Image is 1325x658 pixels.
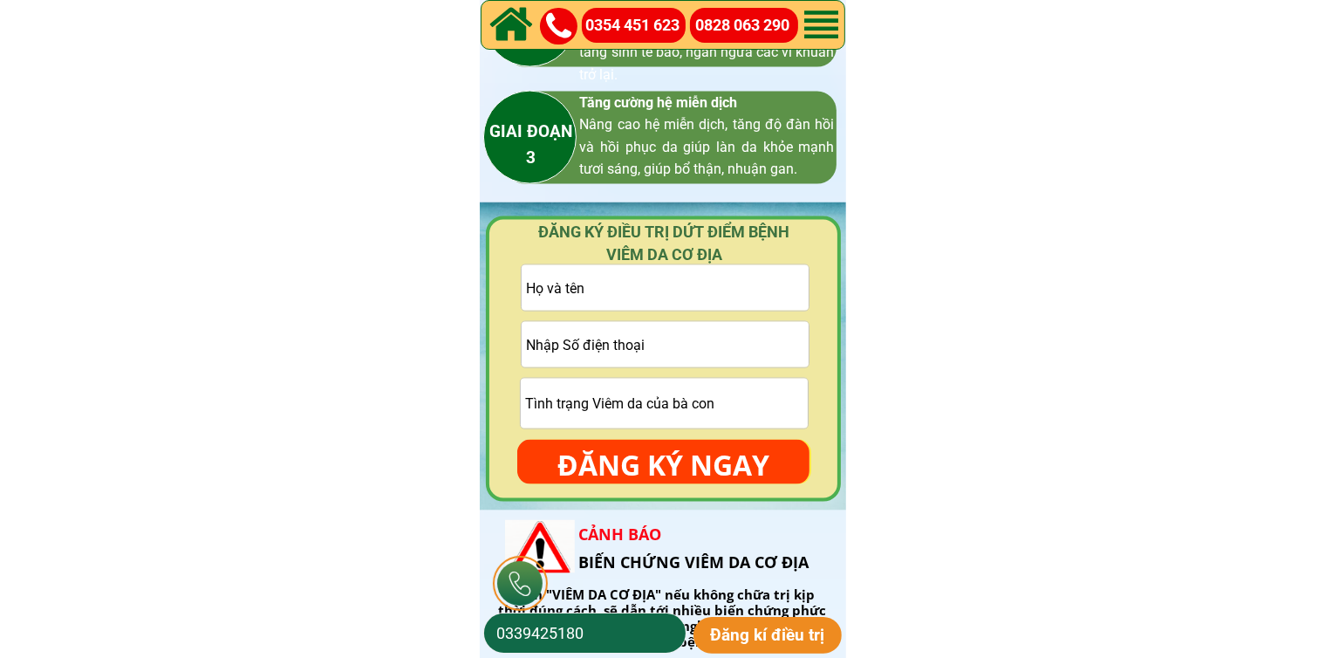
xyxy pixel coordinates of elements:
[522,265,809,311] input: Họ và tên
[693,617,843,654] p: Đăng kí điều trị
[495,586,830,649] div: Bệnh "VIÊM DA CƠ ĐỊA" nếu không chữa trị kịp thời đúng cách, sẽ dẫn tới nhiều biến chứng phức tạp...
[580,92,835,181] h3: Tăng cường hệ miễn dịch
[695,13,799,38] a: 0828 063 290
[517,440,809,490] p: ĐĂNG KÝ NGAY
[585,13,688,38] a: 0354 451 623
[580,116,835,177] span: Nâng cao hệ miễn dịch, tăng độ đàn hồi và hồi phục da giúp làn da khỏe mạnh tươi sáng, giúp bổ th...
[578,520,837,577] h2: BIẾN CHỨNG VIÊM DA CƠ ĐỊA
[514,221,816,264] h4: ĐĂNG KÝ ĐIỀU TRỊ DỨT ĐIỂM BỆNH VIÊM DA CƠ ĐỊA
[521,379,808,428] input: Tình trạng Viêm da của bà con
[492,613,678,653] input: Số điện thoại
[444,119,618,172] h3: GIAI ĐOẠN 3
[522,322,809,367] input: Vui lòng nhập ĐÚNG SỐ ĐIỆN THOẠI
[578,524,661,545] span: CẢNH BÁO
